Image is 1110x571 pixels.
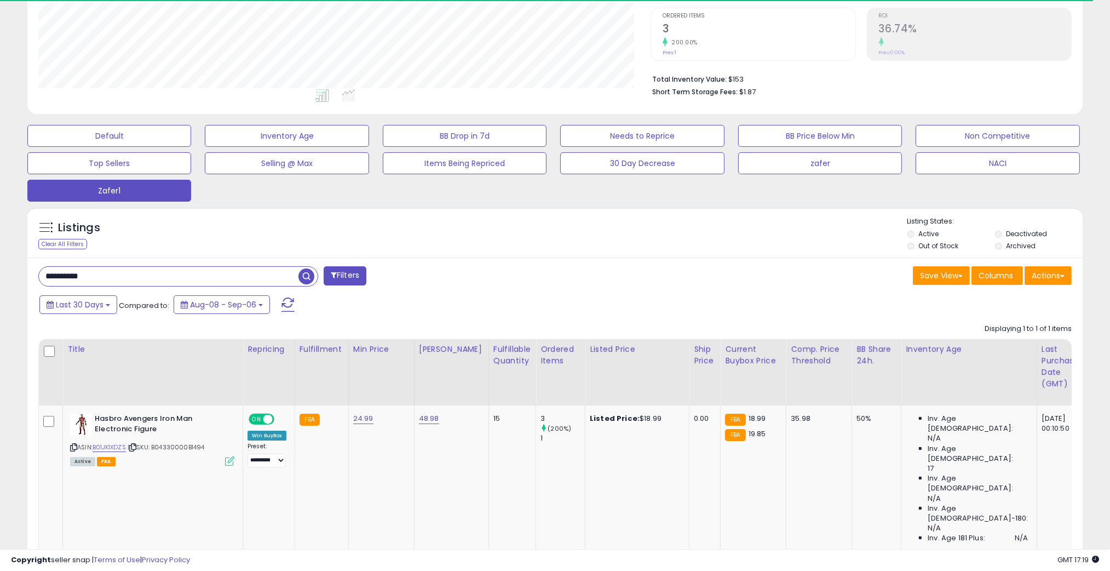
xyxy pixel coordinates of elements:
[928,464,934,473] span: 17
[725,429,745,441] small: FBA
[928,444,1028,464] span: Inv. Age [DEMOGRAPHIC_DATA]:
[652,75,727,84] b: Total Inventory Value:
[663,49,676,56] small: Prev: 1
[174,295,270,314] button: Aug-08 - Sep-06
[1042,414,1078,433] div: [DATE] 00:10:50
[11,555,190,566] div: seller snap | |
[540,414,585,424] div: 3
[142,555,190,565] a: Privacy Policy
[879,13,1071,19] span: ROI
[11,555,51,565] strong: Copyright
[928,523,941,533] span: N/A
[27,152,191,174] button: Top Sellers
[749,413,766,424] span: 18.99
[56,299,103,310] span: Last 30 Days
[353,344,410,355] div: Min Price
[738,125,902,147] button: BB Price Below Min
[856,344,896,367] div: BB Share 24h.
[663,22,855,37] h2: 3
[95,414,228,437] b: Hasbro Avengers Iron Man Electronic Figure
[739,87,756,97] span: $1.87
[725,344,781,367] div: Current Buybox Price
[67,344,238,355] div: Title
[668,38,698,47] small: 200.00%
[70,457,95,466] span: All listings currently available for purchase on Amazon
[971,266,1023,285] button: Columns
[97,457,116,466] span: FBA
[39,295,117,314] button: Last 30 Days
[749,429,766,439] span: 19.85
[250,415,263,424] span: ON
[928,504,1028,523] span: Inv. Age [DEMOGRAPHIC_DATA]-180:
[353,413,373,424] a: 24.99
[383,125,547,147] button: BB Drop in 7d
[663,13,855,19] span: Ordered Items
[70,414,92,436] img: 41h9dhLYBvL._SL40_.jpg
[590,414,681,424] div: $18.99
[1006,241,1036,250] label: Archived
[70,414,234,465] div: ASIN:
[248,344,290,355] div: Repricing
[791,344,847,367] div: Comp. Price Threshold
[928,494,941,504] span: N/A
[725,414,745,426] small: FBA
[590,413,640,424] b: Listed Price:
[879,49,905,56] small: Prev: 0.00%
[93,443,126,452] a: B01JK1XDZS
[985,324,1072,334] div: Displaying 1 to 1 of 1 items
[1015,533,1028,543] span: N/A
[540,433,585,443] div: 1
[879,22,1071,37] h2: 36.74%
[928,473,1028,493] span: Inv. Age [DEMOGRAPHIC_DATA]:
[856,414,893,424] div: 50%
[324,266,366,285] button: Filters
[560,152,724,174] button: 30 Day Decrease
[205,152,369,174] button: Selling @ Max
[38,239,87,249] div: Clear All Filters
[128,443,205,452] span: | SKU: B04330000B1494
[913,266,970,285] button: Save View
[119,300,169,311] span: Compared to:
[383,152,547,174] button: Items Being Repriced
[419,413,439,424] a: 48.98
[94,555,140,565] a: Terms of Use
[248,431,286,441] div: Win BuyBox
[919,229,939,238] label: Active
[652,87,738,96] b: Short Term Storage Fees:
[1042,344,1082,390] div: Last Purchase Date (GMT)
[1057,555,1099,565] span: 2025-10-7 17:19 GMT
[1006,229,1047,238] label: Deactivated
[27,125,191,147] button: Default
[540,344,580,367] div: Ordered Items
[493,414,527,424] div: 15
[560,125,724,147] button: Needs to Reprice
[590,344,685,355] div: Listed Price
[27,180,191,202] button: Zafer1
[300,414,320,426] small: FBA
[916,152,1079,174] button: NACI
[652,72,1063,85] li: $153
[928,433,941,443] span: N/A
[248,443,286,467] div: Preset:
[907,216,1083,227] p: Listing States:
[273,415,290,424] span: OFF
[906,344,1032,355] div: Inventory Age
[1025,266,1072,285] button: Actions
[738,152,902,174] button: zafer
[58,220,100,236] h5: Listings
[916,125,1079,147] button: Non Competitive
[419,344,484,355] div: [PERSON_NAME]
[493,344,531,367] div: Fulfillable Quantity
[205,125,369,147] button: Inventory Age
[300,344,344,355] div: Fulfillment
[791,414,843,424] div: 35.98
[548,424,571,433] small: (200%)
[928,533,985,543] span: Inv. Age 181 Plus:
[190,299,256,310] span: Aug-08 - Sep-06
[928,414,1028,433] span: Inv. Age [DEMOGRAPHIC_DATA]:
[979,270,1013,281] span: Columns
[694,344,716,367] div: Ship Price
[694,414,712,424] div: 0.00
[919,241,959,250] label: Out of Stock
